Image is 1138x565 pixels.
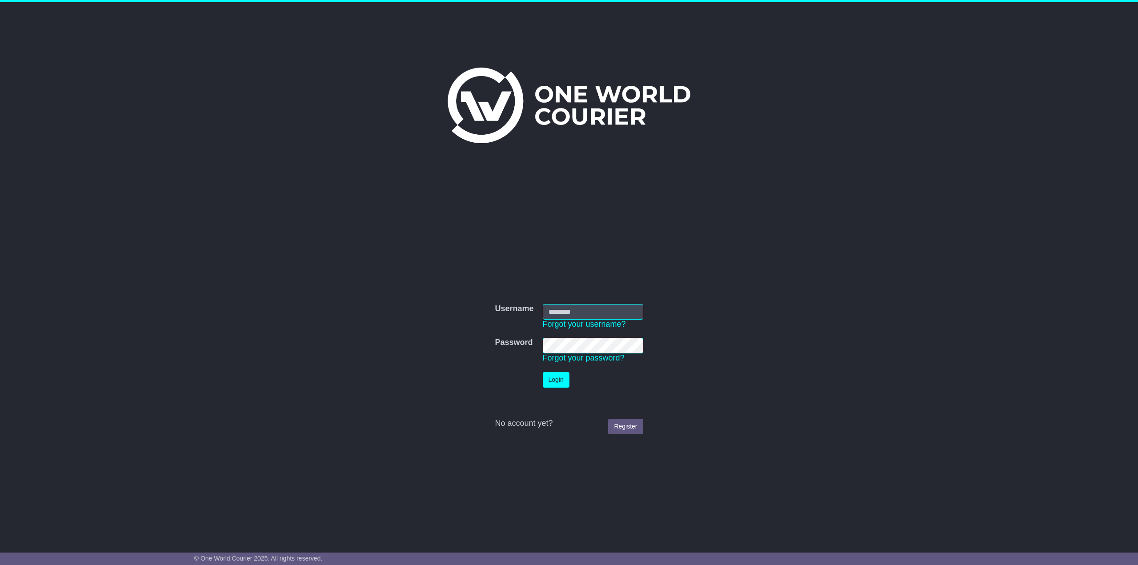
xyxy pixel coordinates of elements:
[448,68,690,143] img: One World
[194,555,323,562] span: © One World Courier 2025. All rights reserved.
[495,338,533,348] label: Password
[543,372,569,388] button: Login
[495,419,643,429] div: No account yet?
[608,419,643,434] a: Register
[495,304,533,314] label: Username
[543,320,626,329] a: Forgot your username?
[543,353,625,362] a: Forgot your password?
